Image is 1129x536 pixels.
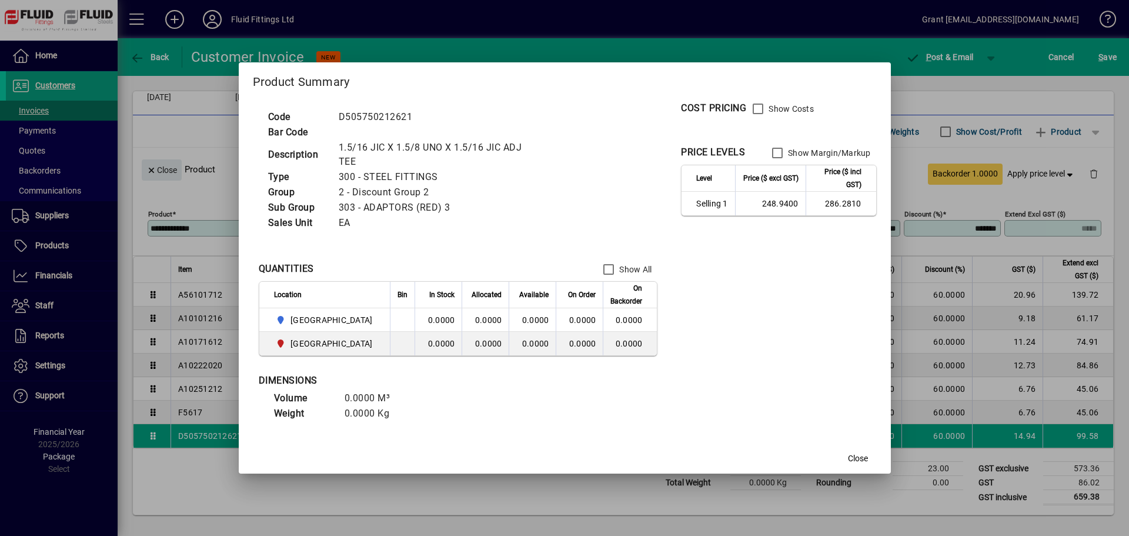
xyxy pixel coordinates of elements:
button: Close [839,448,877,469]
td: 248.9400 [735,192,806,215]
td: 0.0000 [415,332,462,355]
span: Level [696,172,712,185]
div: COST PRICING [681,101,746,115]
td: Code [262,109,333,125]
span: [GEOGRAPHIC_DATA] [290,314,372,326]
td: 303 - ADAPTORS (RED) 3 [333,200,547,215]
td: Volume [268,391,339,406]
td: 2 - Discount Group 2 [333,185,547,200]
div: PRICE LEVELS [681,145,745,159]
td: 0.0000 [509,332,556,355]
td: 1.5/16 JIC X 1.5/8 UNO X 1.5/16 JIC ADJ TEE [333,140,547,169]
span: Location [274,288,302,301]
td: Sub Group [262,200,333,215]
td: D505750212621 [333,109,547,125]
span: CHRISTCHURCH [274,337,378,351]
span: On Order [568,288,596,301]
label: Show Costs [766,103,814,115]
span: Selling 1 [696,198,727,209]
td: Group [262,185,333,200]
div: DIMENSIONS [259,374,553,388]
td: 286.2810 [806,192,876,215]
span: 0.0000 [569,339,596,348]
label: Show Margin/Markup [786,147,871,159]
span: 0.0000 [569,315,596,325]
span: Available [519,288,549,301]
td: EA [333,215,547,231]
span: In Stock [429,288,455,301]
span: Bin [398,288,407,301]
span: Allocated [472,288,502,301]
td: 300 - STEEL FITTINGS [333,169,547,185]
td: 0.0000 [462,308,509,332]
td: Type [262,169,333,185]
td: 0.0000 [603,332,657,355]
td: 0.0000 [509,308,556,332]
td: 0.0000 [462,332,509,355]
span: On Backorder [610,282,642,308]
td: Weight [268,406,339,421]
span: [GEOGRAPHIC_DATA] [290,338,372,349]
td: 0.0000 M³ [339,391,409,406]
td: Bar Code [262,125,333,140]
label: Show All [617,264,652,275]
div: QUANTITIES [259,262,314,276]
h2: Product Summary [239,62,891,96]
td: 0.0000 [415,308,462,332]
span: Price ($ excl GST) [743,172,799,185]
td: Description [262,140,333,169]
td: Sales Unit [262,215,333,231]
span: Price ($ incl GST) [813,165,861,191]
span: AUCKLAND [274,313,378,327]
td: 0.0000 [603,308,657,332]
span: Close [848,452,868,465]
td: 0.0000 Kg [339,406,409,421]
